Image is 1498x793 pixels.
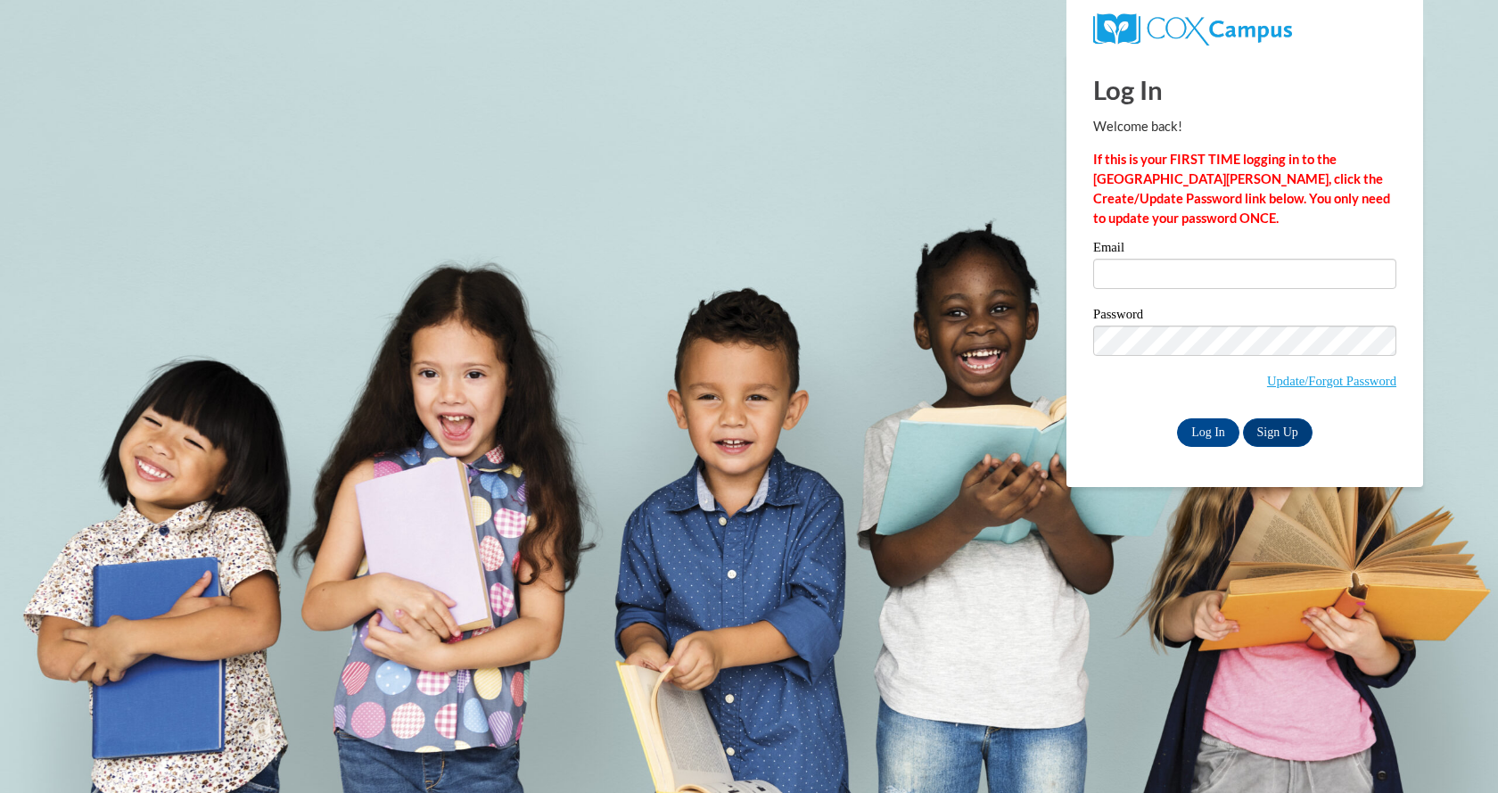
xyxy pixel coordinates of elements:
[1093,13,1292,45] img: COX Campus
[1093,152,1390,226] strong: If this is your FIRST TIME logging in to the [GEOGRAPHIC_DATA][PERSON_NAME], click the Create/Upd...
[1093,71,1396,108] h1: Log In
[1093,21,1292,36] a: COX Campus
[1243,418,1313,447] a: Sign Up
[1093,117,1396,136] p: Welcome back!
[1177,418,1239,447] input: Log In
[1267,374,1396,388] a: Update/Forgot Password
[1093,308,1396,326] label: Password
[1093,241,1396,259] label: Email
